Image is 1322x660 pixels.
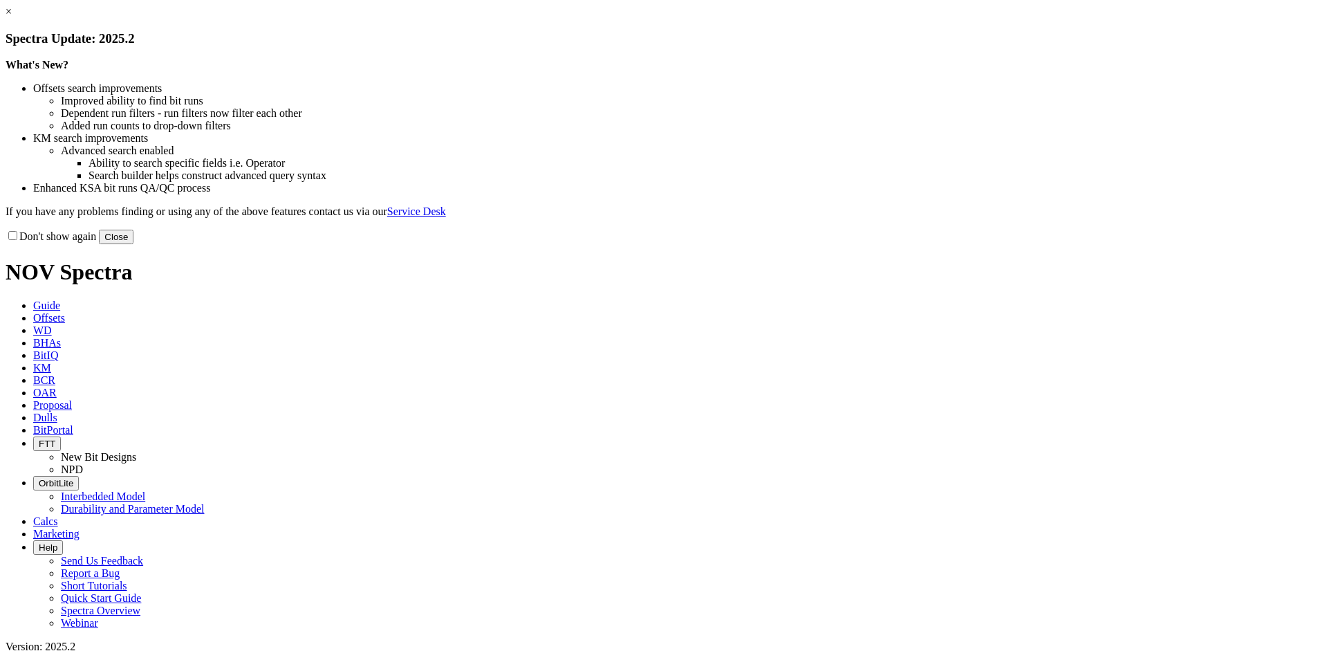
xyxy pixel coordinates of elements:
li: Ability to search specific fields i.e. Operator [89,157,1316,169]
span: BitPortal [33,424,73,436]
span: Calcs [33,515,58,527]
input: Don't show again [8,231,17,240]
div: Version: 2025.2 [6,641,1316,653]
span: BHAs [33,337,61,349]
a: NPD [61,464,83,475]
a: New Bit Designs [61,451,136,463]
span: Help [39,542,57,553]
span: KM [33,362,51,374]
li: KM search improvements [33,132,1316,145]
span: OrbitLite [39,478,73,488]
span: BitIQ [33,349,58,361]
li: Improved ability to find bit runs [61,95,1316,107]
a: Durability and Parameter Model [61,503,205,515]
a: Quick Start Guide [61,592,141,604]
span: Offsets [33,312,65,324]
h1: NOV Spectra [6,259,1316,285]
li: Search builder helps construct advanced query syntax [89,169,1316,182]
a: Interbedded Model [61,491,145,502]
h3: Spectra Update: 2025.2 [6,31,1316,46]
a: Send Us Feedback [61,555,143,567]
span: Dulls [33,412,57,423]
strong: What's New? [6,59,68,71]
a: × [6,6,12,17]
button: Close [99,230,133,244]
span: WD [33,324,52,336]
span: OAR [33,387,57,398]
li: Dependent run filters - run filters now filter each other [61,107,1316,120]
a: Report a Bug [61,567,120,579]
a: Service Desk [387,205,446,217]
a: Short Tutorials [61,580,127,592]
a: Webinar [61,617,98,629]
li: Enhanced KSA bit runs QA/QC process [33,182,1316,194]
label: Don't show again [6,230,96,242]
li: Added run counts to drop-down filters [61,120,1316,132]
span: Proposal [33,399,72,411]
a: Spectra Overview [61,605,140,616]
span: FTT [39,439,55,449]
li: Offsets search improvements [33,82,1316,95]
span: Guide [33,300,60,311]
p: If you have any problems finding or using any of the above features contact us via our [6,205,1316,218]
span: BCR [33,374,55,386]
span: Marketing [33,528,80,540]
li: Advanced search enabled [61,145,1316,157]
